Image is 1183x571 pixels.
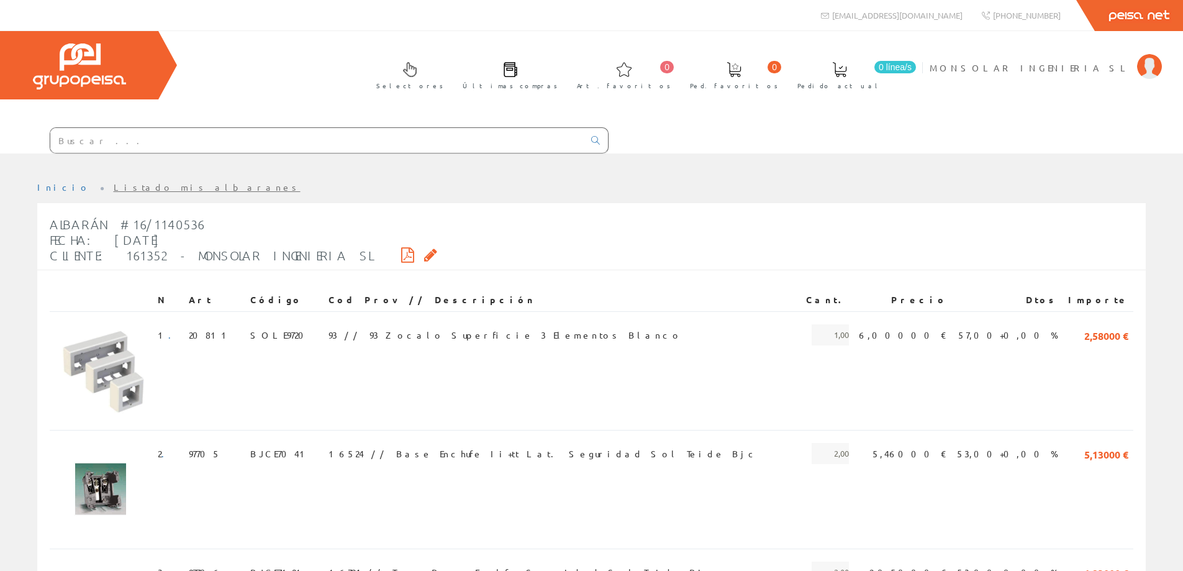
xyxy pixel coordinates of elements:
span: Albarán #16/1140536 Fecha: [DATE] Cliente: 161352 - MONSOLAR INGENIERIA SL [50,217,371,263]
img: Grupo Peisa [33,43,126,89]
span: 1 [158,324,179,345]
span: Selectores [376,80,443,92]
th: Dtos [952,289,1063,311]
span: 93 // 93 Zocalo Superficie 3 Elementos Blanco [329,324,682,345]
span: 2,58000 € [1084,324,1128,345]
span: Ped. favoritos [690,80,778,92]
th: N [153,289,184,311]
span: 2,00 [812,443,849,464]
span: Pedido actual [797,80,882,92]
span: 16524 // Base Enchufe Ii+tt Lat. Seguridad Sol Teide Bjc [329,443,758,464]
th: Precio [854,289,952,311]
span: MONSOLAR INGENIERIA SL [930,62,1131,74]
span: Últimas compras [463,80,558,92]
th: Cod Prov // Descripción [324,289,801,311]
span: 53,00+0,00 % [957,443,1058,464]
a: Selectores [364,52,450,97]
a: Inicio [37,181,90,193]
i: Descargar PDF [401,250,414,259]
a: . [168,329,179,340]
th: Art [184,289,245,311]
span: 20811 [189,324,232,345]
span: [EMAIL_ADDRESS][DOMAIN_NAME] [832,10,963,21]
a: . [161,448,172,459]
span: 97705 [189,443,220,464]
span: 2 [158,443,172,464]
span: 5,13000 € [1084,443,1128,464]
th: Importe [1063,289,1133,311]
span: 57,00+0,00 % [958,324,1058,345]
img: Foto artículo (150x150) [55,443,148,536]
input: Buscar ... [50,128,584,153]
span: 0 [660,61,674,73]
span: Art. favoritos [577,80,671,92]
a: Listado mis albaranes [114,181,301,193]
a: MONSOLAR INGENIERIA SL [930,52,1162,63]
span: SOLE9720 [250,324,311,345]
img: Foto artículo (150x150) [55,324,148,418]
span: 1,00 [812,324,849,345]
span: 0 línea/s [874,61,916,73]
span: 0 [768,61,781,73]
i: Solicitar por email copia firmada [424,250,437,259]
span: [PHONE_NUMBER] [993,10,1061,21]
th: Código [245,289,324,311]
a: Últimas compras [450,52,564,97]
span: 6,00000 € [859,324,947,345]
span: 5,46000 € [873,443,947,464]
span: BJCE7041 [250,443,310,464]
th: Cant. [801,289,854,311]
